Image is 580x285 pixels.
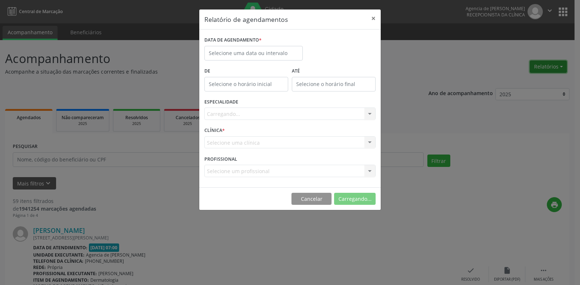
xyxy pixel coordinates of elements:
[292,66,376,77] label: ATÉ
[204,97,238,108] label: ESPECIALIDADE
[334,193,376,205] button: Carregando...
[366,9,381,27] button: Close
[204,15,288,24] h5: Relatório de agendamentos
[204,66,288,77] label: De
[204,46,303,60] input: Selecione uma data ou intervalo
[204,77,288,91] input: Selecione o horário inicial
[204,35,262,46] label: DATA DE AGENDAMENTO
[204,153,237,165] label: PROFISSIONAL
[204,125,225,136] label: CLÍNICA
[291,193,332,205] button: Cancelar
[292,77,376,91] input: Selecione o horário final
